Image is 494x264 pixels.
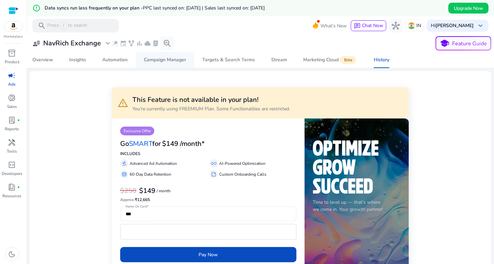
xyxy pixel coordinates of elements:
[18,186,20,189] span: fiber_manual_record
[219,171,266,177] p: Custom Onboarding Calls
[32,4,41,12] mat-icon: error_outline
[320,20,347,32] span: What's New
[160,37,174,50] button: search_insights
[32,58,53,62] div: Overview
[8,94,16,102] span: donut_small
[4,34,23,39] p: Marketplace
[8,183,16,191] span: book_4
[374,58,389,62] div: History
[120,127,154,135] p: Exclusive Offer
[130,160,177,167] p: Advanced Ad Automation
[2,171,22,177] p: Developers
[122,172,127,177] span: database
[120,140,161,148] h3: Go for
[47,22,87,29] p: Press to search
[136,40,143,47] span: bar_chart
[7,148,17,154] p: Tools
[126,204,147,209] mat-label: Name On Card
[440,39,450,48] span: school
[112,40,119,47] span: wand_stars
[436,36,491,50] button: schoolFeature Guide
[124,225,293,239] iframe: Secure card payment input frame
[130,171,171,177] p: 60-Day Data Retention
[43,39,101,47] h3: NavRich Exchange
[60,22,67,29] span: /
[452,40,487,48] p: Feature Guide
[211,172,216,177] span: summarize
[122,161,127,166] span: gavel
[362,22,383,29] span: Chat Now
[163,39,171,47] span: search_insights
[120,40,127,47] span: event
[8,250,16,258] span: dark_mode
[120,151,296,157] p: INCLUDES
[18,119,20,122] span: fiber_manual_record
[45,5,265,11] h5: Data syncs run less frequently on your plan -
[448,3,489,14] button: Upgrade Now
[152,40,159,47] span: lab_profile
[408,22,415,29] img: in.svg
[129,139,152,148] span: SMART
[132,96,290,104] h3: This Feature is not available in your plan!
[143,5,265,11] span: PPC last synced on: [DATE] | Sales last synced on: [DATE]
[8,138,16,147] span: handyman
[392,22,400,30] span: hub
[104,39,112,47] span: expand_more
[271,58,287,62] div: Stream
[416,20,421,31] p: IN
[8,49,16,57] span: inventory_2
[3,193,22,199] p: Resources
[199,251,218,258] span: Pay Now
[431,23,474,28] p: Hi
[211,161,216,166] span: all_inclusive
[303,57,358,63] div: Marketing Cloud
[102,58,128,62] div: Automation
[219,160,265,167] p: AI-Powered Optimization
[8,71,16,80] span: campaign
[8,116,16,124] span: lab_profile
[5,59,19,65] p: Product
[157,189,171,193] p: / month
[5,126,19,132] p: Reports
[120,187,136,195] h3: $250
[144,58,186,62] div: Campaign Manager
[118,97,128,108] span: warning
[313,199,401,213] p: Time to level up — that's where we come in. Your growth partner!
[132,105,290,112] p: You're currently using FREEMIUM Plan. Some Functionalities are restricted.
[340,56,356,64] span: Beta
[128,40,135,47] span: family_history
[8,81,16,87] p: Ads
[38,22,46,30] span: search
[454,5,483,12] span: Upgrade Now
[32,39,41,47] span: user_attributes
[354,23,361,29] span: chat
[120,247,296,262] button: Pay Now
[389,19,402,32] button: hub
[202,58,255,62] div: Targets & Search Terms
[351,20,386,31] button: chatChat Now
[7,104,17,110] p: Sales
[144,40,151,47] span: cloud
[476,22,485,30] span: keyboard_arrow_down
[69,58,86,62] div: Insights
[139,186,155,195] b: $149
[8,161,16,169] span: code_blocks
[162,140,205,148] h3: $149 /month*
[436,22,474,29] b: [PERSON_NAME]
[120,197,296,202] h6: ₹12,665
[120,197,135,202] span: Approx.
[4,21,23,31] img: amazon.svg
